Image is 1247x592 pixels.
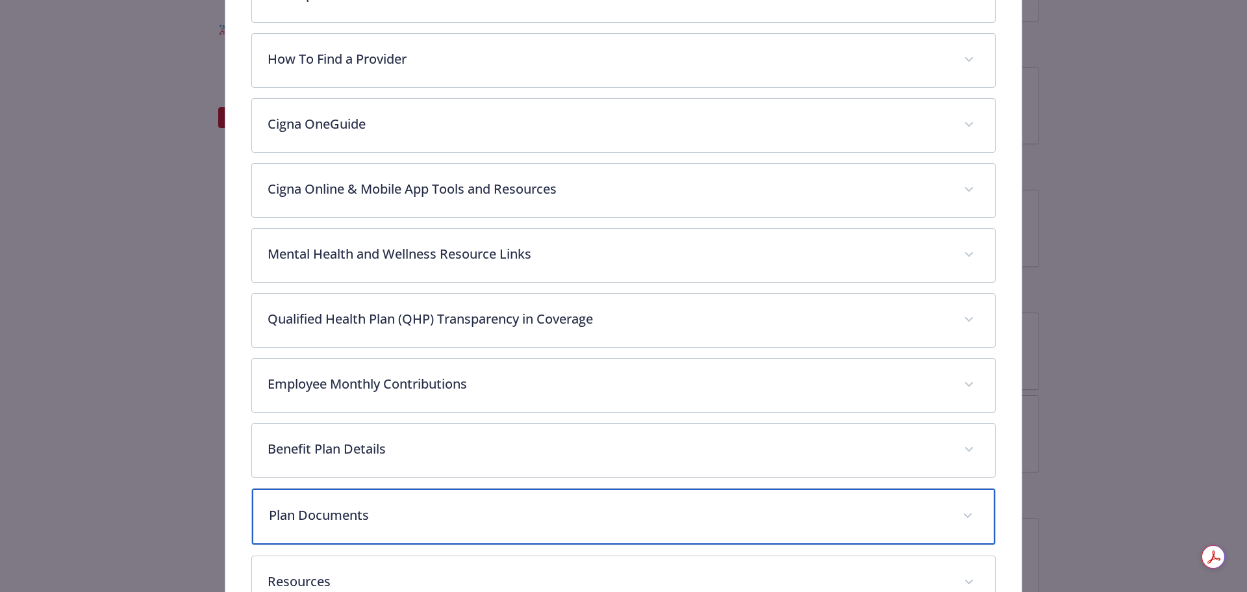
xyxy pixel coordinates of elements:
p: Mental Health and Wellness Resource Links [268,244,949,264]
div: Employee Monthly Contributions [252,359,996,412]
p: Cigna OneGuide [268,114,949,134]
p: Benefit Plan Details [268,439,949,459]
p: Plan Documents [269,506,948,525]
div: Cigna OneGuide [252,99,996,152]
div: Cigna Online & Mobile App Tools and Resources [252,164,996,217]
div: Benefit Plan Details [252,424,996,477]
p: Qualified Health Plan (QHP) Transparency in Coverage [268,309,949,329]
div: Mental Health and Wellness Resource Links [252,229,996,282]
div: How To Find a Provider [252,34,996,87]
p: How To Find a Provider [268,49,949,69]
div: Qualified Health Plan (QHP) Transparency in Coverage [252,294,996,347]
p: Employee Monthly Contributions [268,374,949,394]
p: Resources [268,572,949,591]
p: Cigna Online & Mobile App Tools and Resources [268,179,949,199]
div: Plan Documents [252,489,996,545]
